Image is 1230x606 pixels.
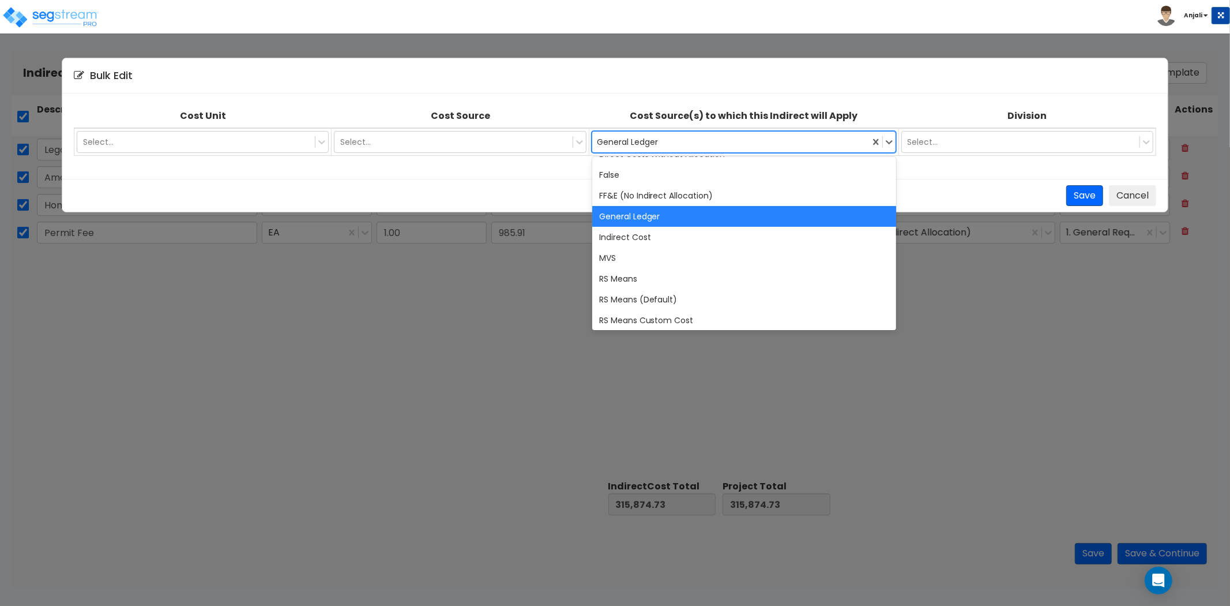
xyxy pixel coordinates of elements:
[898,105,1156,128] th: Division
[1066,185,1103,207] button: Save
[1156,6,1176,26] img: avatar.png
[592,310,896,331] div: RS Means Custom Cost
[592,164,896,185] div: False
[2,6,100,29] img: logo_pro_r.png
[592,268,896,289] div: RS Means
[1145,567,1172,594] div: Open Intercom Messenger
[332,105,589,128] th: Cost Source
[592,206,896,227] div: General Ledger
[592,248,896,268] div: MVS
[597,134,663,150] div: General Ledger
[592,131,896,153] div: General Ledger
[1109,185,1156,207] button: Cancel
[1184,11,1202,20] b: Anjali
[589,105,898,128] th: Cost Source(s) to which this Indirect will Apply
[592,227,896,248] div: Indirect Cost
[74,70,1157,81] h4: Bulk Edit
[592,289,896,310] div: RS Means (Default)
[592,185,896,206] div: FF&E (No Indirect Allocation)
[74,105,332,128] th: Cost Unit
